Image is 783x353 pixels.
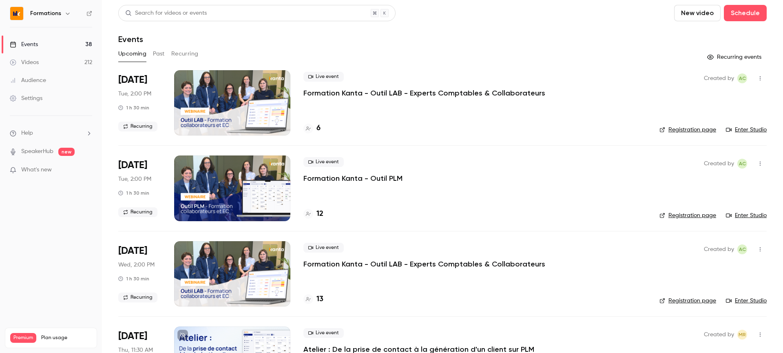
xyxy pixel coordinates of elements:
[21,166,52,174] span: What's new
[118,159,147,172] span: [DATE]
[737,159,747,169] span: Anaïs Cachelou
[659,297,716,305] a: Registration page
[118,244,147,258] span: [DATE]
[316,294,323,305] h4: 13
[125,9,207,18] div: Search for videos or events
[118,104,149,111] div: 1 h 30 min
[171,47,199,60] button: Recurring
[704,159,734,169] span: Created by
[703,51,767,64] button: Recurring events
[118,293,157,302] span: Recurring
[303,173,403,183] a: Formation Kanta - Outil PLM
[739,330,746,340] span: MR
[118,155,161,221] div: Oct 7 Tue, 2:00 PM (Europe/Paris)
[82,167,92,174] iframe: Noticeable Trigger
[30,9,61,18] h6: Formations
[10,333,36,343] span: Premium
[10,58,39,67] div: Videos
[118,207,157,217] span: Recurring
[737,73,747,83] span: Anaïs Cachelou
[739,159,746,169] span: AC
[303,243,344,253] span: Live event
[739,244,746,254] span: AC
[303,72,344,82] span: Live event
[704,244,734,254] span: Created by
[118,275,149,282] div: 1 h 30 min
[726,126,767,134] a: Enter Studio
[118,175,151,183] span: Tue, 2:00 PM
[153,47,165,60] button: Past
[10,129,92,138] li: help-dropdown-opener
[10,7,23,20] img: Formations
[118,70,161,135] div: Oct 7 Tue, 2:00 PM (Europe/Paris)
[726,297,767,305] a: Enter Studio
[303,209,323,220] a: 12
[659,211,716,220] a: Registration page
[303,294,323,305] a: 13
[41,335,92,341] span: Plan usage
[704,73,734,83] span: Created by
[739,73,746,83] span: AC
[118,122,157,131] span: Recurring
[303,123,321,134] a: 6
[316,209,323,220] h4: 12
[303,88,545,98] a: Formation Kanta - Outil LAB - Experts Comptables & Collaborateurs
[118,73,147,87] span: [DATE]
[118,330,147,343] span: [DATE]
[118,34,143,44] h1: Events
[726,211,767,220] a: Enter Studio
[10,40,38,49] div: Events
[21,147,53,156] a: SpeakerHub
[316,123,321,134] h4: 6
[118,190,149,196] div: 1 h 30 min
[10,76,46,84] div: Audience
[704,330,734,340] span: Created by
[118,261,155,269] span: Wed, 2:00 PM
[58,148,75,156] span: new
[118,47,146,60] button: Upcoming
[118,90,151,98] span: Tue, 2:00 PM
[303,157,344,167] span: Live event
[724,5,767,21] button: Schedule
[118,241,161,306] div: Oct 8 Wed, 2:00 PM (Europe/Paris)
[303,328,344,338] span: Live event
[659,126,716,134] a: Registration page
[21,129,33,138] span: Help
[10,94,42,102] div: Settings
[737,244,747,254] span: Anaïs Cachelou
[674,5,721,21] button: New video
[303,259,545,269] a: Formation Kanta - Outil LAB - Experts Comptables & Collaborateurs
[737,330,747,340] span: Marion Roquet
